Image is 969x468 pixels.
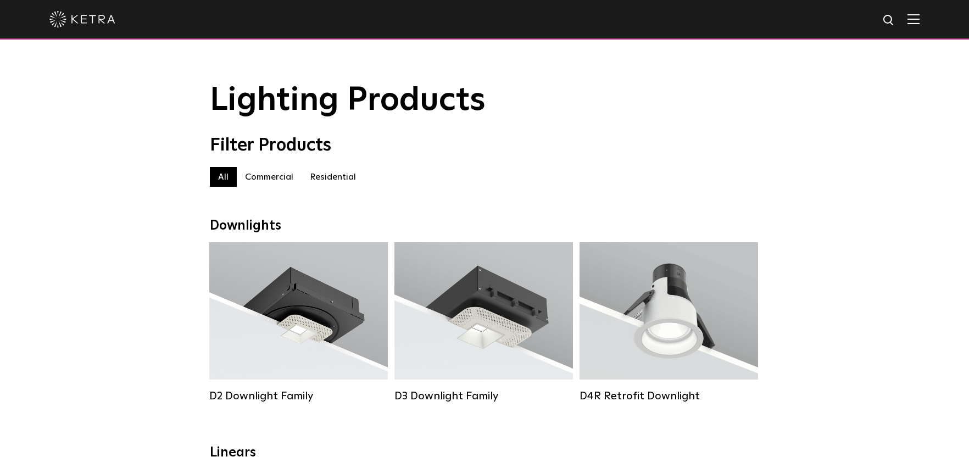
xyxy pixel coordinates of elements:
[907,14,920,24] img: Hamburger%20Nav.svg
[237,167,302,187] label: Commercial
[882,14,896,27] img: search icon
[210,135,759,156] div: Filter Products
[210,84,486,117] span: Lighting Products
[302,167,364,187] label: Residential
[209,242,388,408] a: D2 Downlight Family Lumen Output:1200Colors:White / Black / Gloss Black / Silver / Bronze / Silve...
[210,167,237,187] label: All
[394,389,573,403] div: D3 Downlight Family
[580,389,758,403] div: D4R Retrofit Downlight
[210,445,759,461] div: Linears
[394,242,573,408] a: D3 Downlight Family Lumen Output:700 / 900 / 1100Colors:White / Black / Silver / Bronze / Paintab...
[210,218,759,234] div: Downlights
[209,389,388,403] div: D2 Downlight Family
[580,242,758,408] a: D4R Retrofit Downlight Lumen Output:800Colors:White / BlackBeam Angles:15° / 25° / 40° / 60°Watta...
[49,11,115,27] img: ketra-logo-2019-white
